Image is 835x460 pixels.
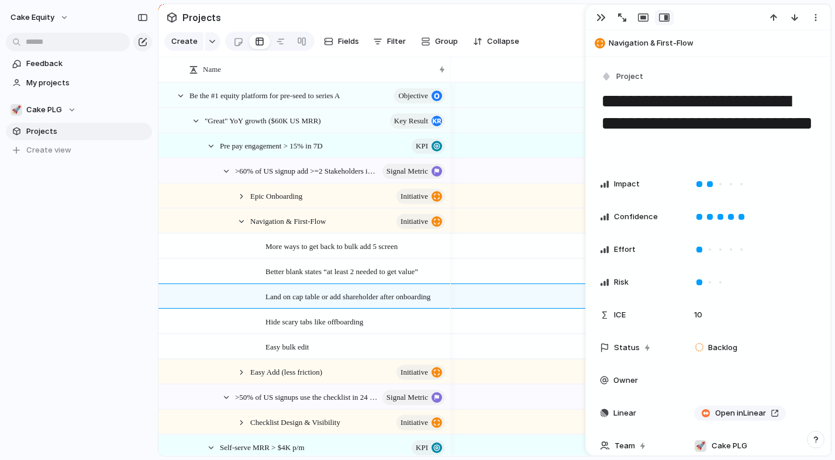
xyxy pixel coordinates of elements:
span: Signal Metric [387,163,428,179]
span: >50% of US signups use the checklist in 24 hours [235,390,379,403]
button: Project [599,68,647,85]
span: Epic Onboarding [250,189,302,202]
div: 🚀 [11,104,22,116]
span: >60% of US signup add >=2 Stakeholders in 24 hours [235,164,379,177]
span: Self-serve MRR > $4K p/m [220,440,305,454]
span: Cake PLG [26,104,62,116]
span: Be the #1 equity platform for pre-seed to series A [189,88,340,102]
div: 🚀 [695,440,706,452]
span: Effort [614,244,636,255]
span: Confidence [614,211,658,223]
span: Group [435,36,458,47]
button: Create [164,32,203,51]
span: Create view [26,144,71,156]
span: Create [171,36,198,47]
span: Hide scary tabs like offboarding [265,314,363,328]
a: Projects [6,123,152,140]
span: Better blank states “at least 2 needed to get value” [265,264,418,278]
span: "Great" YoY growth ($60K US MRR) [205,113,321,127]
span: ICE [614,309,626,321]
span: Name [203,64,221,75]
button: Create view [6,141,152,159]
button: Signal Metric [382,390,445,405]
span: More ways to get back to bulk add 5 screen [265,239,398,253]
span: Navigation & First-Flow [609,37,825,49]
button: Signal Metric [382,164,445,179]
span: KPI [416,138,428,154]
span: initiative [401,364,428,381]
span: 10 [689,303,707,321]
button: initiative [396,189,445,204]
span: Backlog [708,342,737,354]
button: 🚀Cake PLG [6,101,152,119]
button: key result [390,113,445,129]
button: Group [415,32,464,51]
a: Feedback [6,55,152,72]
button: Fields [319,32,364,51]
button: KPI [412,440,445,455]
button: Filter [368,32,410,51]
span: Navigation & First-Flow [250,214,326,227]
span: Open in Linear [715,407,766,419]
span: Filter [387,36,406,47]
a: Open inLinear [694,406,786,421]
span: Cake PLG [712,440,747,452]
span: Checklist Design & Visibility [250,415,340,428]
span: Team [615,440,635,452]
span: Risk [614,276,629,288]
span: Linear [613,407,636,419]
span: Easy bulk edit [265,340,309,353]
span: Pre pay engagement > 15% in 7D [220,139,323,152]
button: Cake Equity [5,8,75,27]
span: Feedback [26,58,148,70]
span: Impact [614,178,640,190]
span: Owner [613,375,638,386]
span: My projects [26,77,148,89]
button: KPI [412,139,445,154]
span: Collapse [487,36,519,47]
span: Land on cap table or add shareholder after onboarding [265,289,430,303]
button: objective [394,88,445,103]
span: initiative [401,213,428,230]
button: initiative [396,415,445,430]
span: initiative [401,188,428,205]
span: initiative [401,414,428,431]
span: Projects [26,126,148,137]
span: Cake Equity [11,12,54,23]
span: Status [614,342,640,354]
span: key result [394,113,428,129]
span: Easy Add (less friction) [250,365,322,378]
button: Navigation & First-Flow [591,34,825,53]
span: KPI [416,440,428,456]
span: Project [616,71,643,82]
span: Signal Metric [387,389,428,406]
button: initiative [396,365,445,380]
button: initiative [396,214,445,229]
span: objective [398,88,428,104]
button: Collapse [468,32,524,51]
span: Projects [180,7,223,28]
span: Fields [338,36,359,47]
a: My projects [6,74,152,92]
